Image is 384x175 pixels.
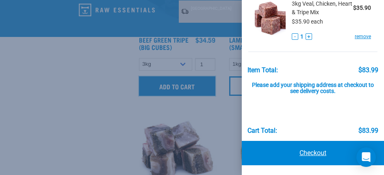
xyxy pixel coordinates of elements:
div: Item Total: [247,67,278,74]
button: + [306,33,312,40]
span: $35.90 each [292,18,323,25]
a: Checkout [242,141,384,165]
div: $83.99 [358,67,378,74]
div: Cart total: [247,127,277,134]
div: Please add your shipping address at checkout to see delivery costs. [247,74,379,95]
a: remove [355,33,371,40]
button: - [292,33,298,40]
div: Open Intercom Messenger [356,147,376,167]
span: 1 [300,32,304,41]
strong: $35.90 [353,4,371,11]
div: $83.99 [358,127,378,134]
